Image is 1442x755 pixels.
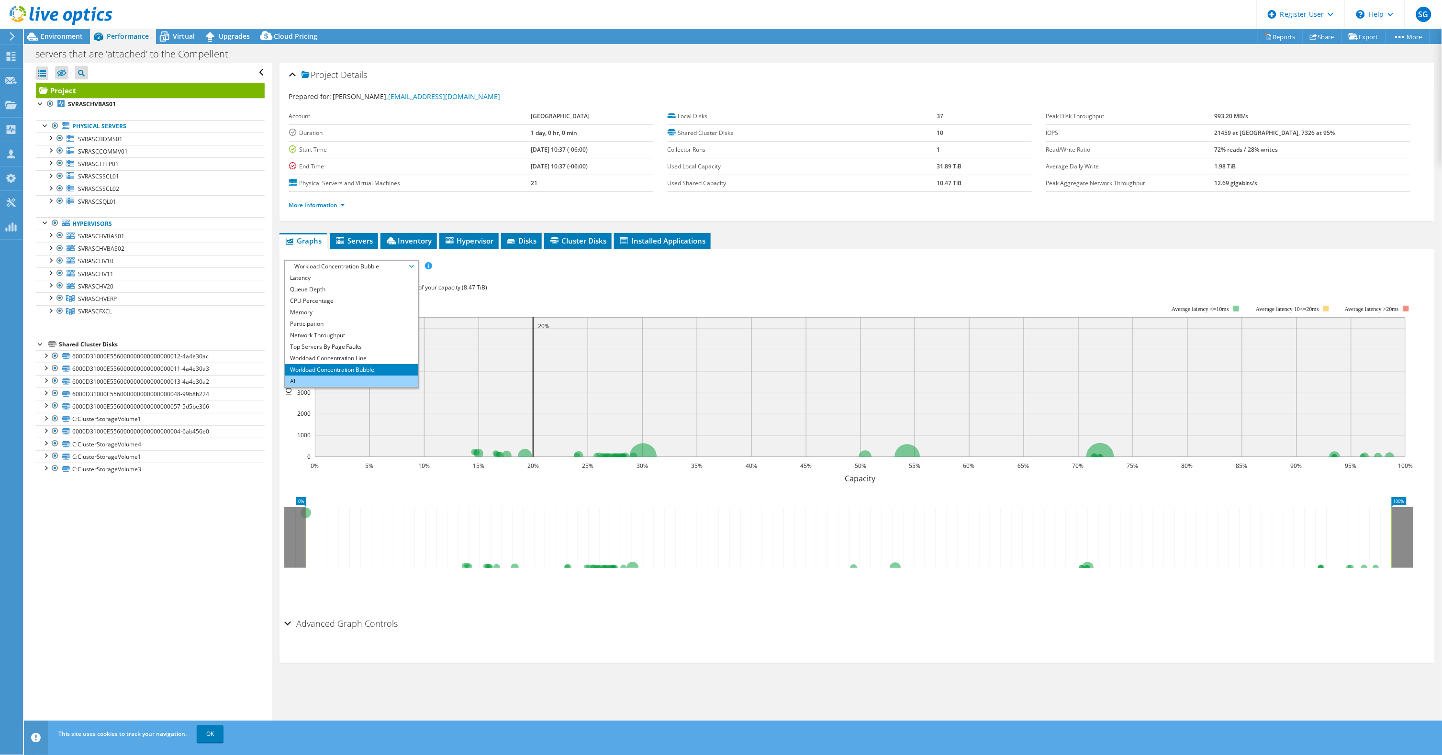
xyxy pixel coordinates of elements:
[691,462,703,470] text: 35%
[333,92,501,101] span: [PERSON_NAME],
[36,280,265,292] a: SVRASCHV20
[78,257,113,265] span: SVRASCHV10
[538,322,549,330] text: 20%
[389,92,501,101] a: [EMAIL_ADDRESS][DOMAIN_NAME]
[36,157,265,170] a: SVRASCTFTP01
[289,92,332,101] label: Prepared for:
[1291,462,1302,470] text: 90%
[36,438,265,450] a: C:ClusterStorageVolume4
[1073,462,1084,470] text: 70%
[668,128,937,138] label: Shared Cluster Disks
[290,261,413,272] span: Workload Concentration Bubble
[36,183,265,195] a: SVRASCSSCL02
[36,388,265,400] a: 6000D31000E556000000000000000048-99b8b224
[285,284,418,295] li: Queue Depth
[78,172,119,180] span: SVRASCSSCL01
[285,307,418,318] li: Memory
[909,462,920,470] text: 55%
[937,145,940,154] b: 1
[36,133,265,145] a: SVRASCBDMS01
[36,305,265,318] a: SVRASCFXCL
[219,32,250,41] span: Upgrades
[36,217,265,230] a: Hypervisors
[1303,29,1342,44] a: Share
[937,129,944,137] b: 10
[1256,306,1319,312] tspan: Average latency 10<=20ms
[365,462,373,470] text: 5%
[283,378,294,395] text: IOPS
[284,236,322,245] span: Graphs
[937,112,944,120] b: 37
[285,341,418,353] li: Top Servers By Page Faults
[1257,29,1303,44] a: Reports
[527,462,539,470] text: 20%
[1046,111,1215,121] label: Peak Disk Throughput
[285,295,418,307] li: CPU Percentage
[531,162,588,170] b: [DATE] 10:37 (-06:00)
[1182,462,1193,470] text: 80%
[36,83,265,98] a: Project
[1386,29,1430,44] a: More
[668,178,937,188] label: Used Shared Capacity
[36,255,265,267] a: SVRASCHV10
[36,463,265,475] a: C:ClusterStorageVolume3
[36,98,265,111] a: SVRASCHVBAS01
[78,295,117,303] span: SVRASCHVERP
[531,145,588,154] b: [DATE] 10:37 (-06:00)
[302,70,339,80] span: Project
[352,283,488,291] span: 93% of IOPS falls on 20% of your capacity (8.47 TiB)
[36,170,265,183] a: SVRASCSSCL01
[297,431,311,439] text: 1000
[619,236,706,245] span: Installed Applications
[68,100,116,108] b: SVRASCHVBAS01
[1127,462,1139,470] text: 75%
[78,244,124,253] span: SVRASCHVBAS02
[341,69,368,80] span: Details
[1341,29,1386,44] a: Export
[1046,178,1215,188] label: Peak Aggregate Network Throughput
[36,450,265,463] a: C:ClusterStorageVolume1
[444,236,494,245] span: Hypervisor
[1345,462,1357,470] text: 95%
[506,236,537,245] span: Disks
[668,145,937,155] label: Collector Runs
[549,236,607,245] span: Cluster Disks
[289,145,531,155] label: Start Time
[36,230,265,242] a: SVRASCHVBAS01
[1398,462,1413,470] text: 100%
[36,400,265,412] a: 6000D31000E556000000000000000057-5d5be366
[1215,129,1335,137] b: 21459 at [GEOGRAPHIC_DATA], 7326 at 95%
[800,462,812,470] text: 45%
[197,725,224,743] a: OK
[285,353,418,364] li: Workload Concentration Line
[1215,112,1249,120] b: 993.20 MB/s
[1172,306,1229,312] tspan: Average latency <=10ms
[937,162,962,170] b: 31.89 TiB
[274,32,317,41] span: Cloud Pricing
[36,425,265,438] a: 6000D31000E556000000000000000004-6ab456e0
[289,162,531,171] label: End Time
[285,330,418,341] li: Network Throughput
[36,267,265,280] a: SVRASCHV11
[78,270,113,278] span: SVRASCHV11
[531,179,537,187] b: 21
[36,292,265,305] a: SVRASCHVERP
[297,410,311,418] text: 2000
[59,339,265,350] div: Shared Cluster Disks
[36,145,265,157] a: SVRASCCOMMV01
[36,243,265,255] a: SVRASCHVBAS02
[78,232,124,240] span: SVRASCHVBAS01
[335,236,373,245] span: Servers
[173,32,195,41] span: Virtual
[1046,128,1215,138] label: IOPS
[531,129,577,137] b: 1 day, 0 hr, 0 min
[289,111,531,121] label: Account
[36,363,265,375] a: 6000D31000E556000000000000000011-4a4e30a3
[31,49,243,59] h1: servers that are ‘attached’ to the Compellent
[307,453,311,461] text: 0
[385,236,432,245] span: Inventory
[285,318,418,330] li: Participation
[36,413,265,425] a: C:ClusterStorageVolume1
[1215,162,1236,170] b: 1.98 TiB
[937,179,962,187] b: 10.47 TiB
